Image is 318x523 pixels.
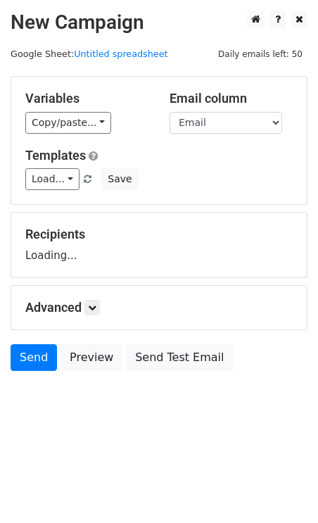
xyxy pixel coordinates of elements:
[61,344,122,371] a: Preview
[11,49,168,59] small: Google Sheet:
[74,49,167,59] a: Untitled spreadsheet
[25,168,79,190] a: Load...
[213,46,307,62] span: Daily emails left: 50
[25,300,293,315] h5: Advanced
[25,227,293,263] div: Loading...
[25,148,86,163] a: Templates
[213,49,307,59] a: Daily emails left: 50
[101,168,138,190] button: Save
[25,227,293,242] h5: Recipients
[11,11,307,34] h2: New Campaign
[126,344,233,371] a: Send Test Email
[170,91,293,106] h5: Email column
[25,91,148,106] h5: Variables
[11,344,57,371] a: Send
[25,112,111,134] a: Copy/paste...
